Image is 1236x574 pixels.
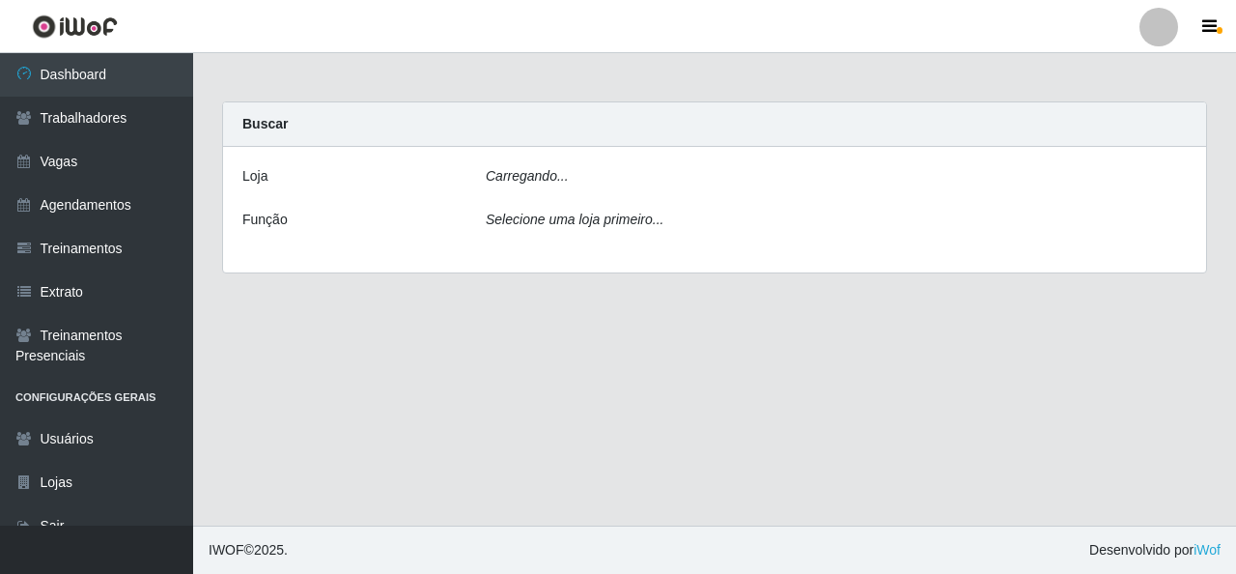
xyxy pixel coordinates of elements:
[209,542,244,558] span: IWOF
[1089,540,1221,560] span: Desenvolvido por
[486,168,569,184] i: Carregando...
[242,116,288,131] strong: Buscar
[1194,542,1221,558] a: iWof
[242,210,288,230] label: Função
[486,212,663,227] i: Selecione uma loja primeiro...
[32,14,118,39] img: CoreUI Logo
[209,540,288,560] span: © 2025 .
[242,166,267,187] label: Loja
